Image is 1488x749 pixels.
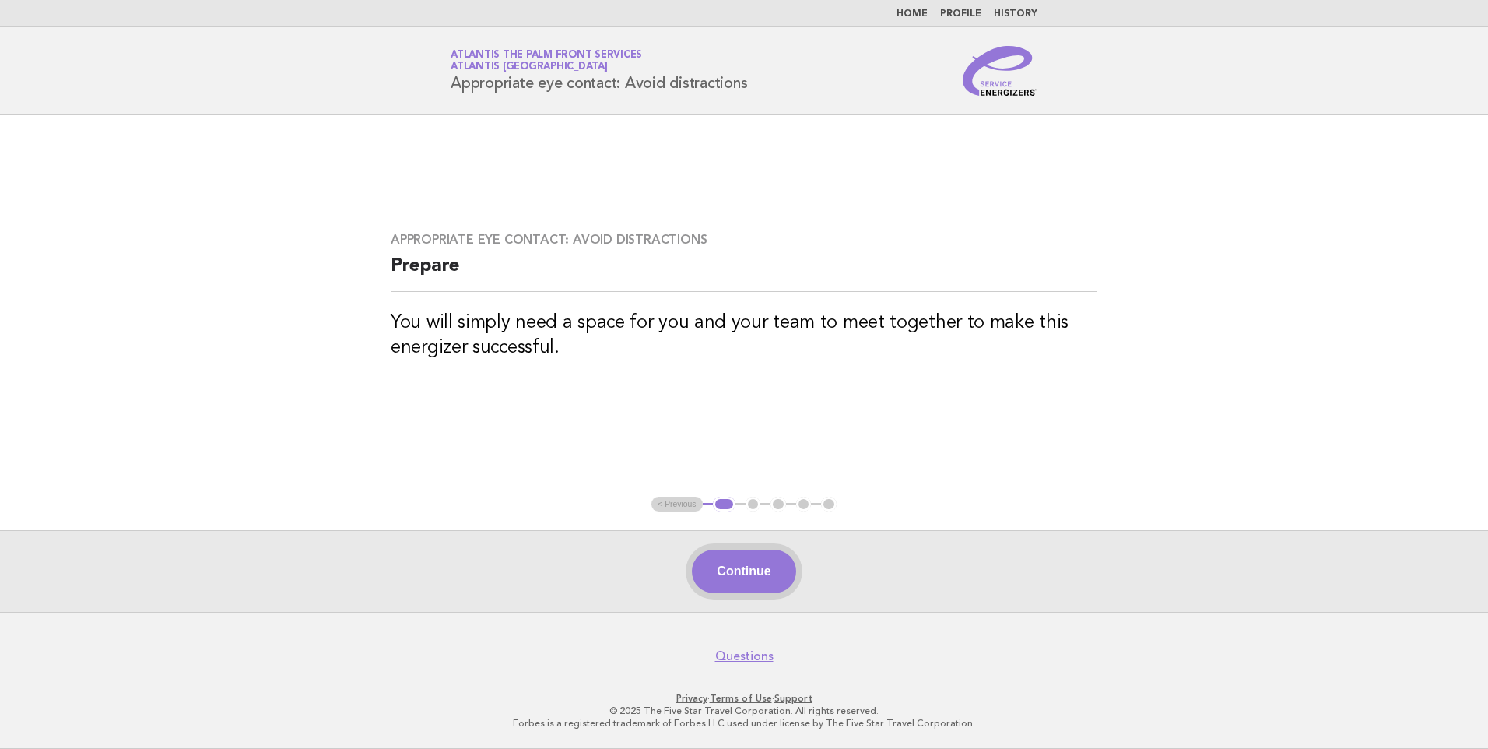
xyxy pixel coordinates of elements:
p: © 2025 The Five Star Travel Corporation. All rights reserved. [268,705,1220,717]
a: Questions [715,649,774,664]
p: Forbes is a registered trademark of Forbes LLC used under license by The Five Star Travel Corpora... [268,717,1220,730]
p: · · [268,692,1220,705]
button: 1 [713,497,735,512]
button: Continue [692,550,795,593]
a: Home [897,9,928,19]
h3: You will simply need a space for you and your team to meet together to make this energizer succes... [391,311,1097,360]
span: Atlantis [GEOGRAPHIC_DATA] [451,62,608,72]
h2: Prepare [391,254,1097,292]
a: Support [774,693,812,704]
a: Terms of Use [710,693,772,704]
a: History [994,9,1037,19]
h1: Appropriate eye contact: Avoid distractions [451,51,747,91]
a: Privacy [676,693,707,704]
img: Service Energizers [963,46,1037,96]
h3: Appropriate eye contact: Avoid distractions [391,232,1097,248]
a: Profile [940,9,981,19]
a: Atlantis The Palm Front ServicesAtlantis [GEOGRAPHIC_DATA] [451,50,642,72]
